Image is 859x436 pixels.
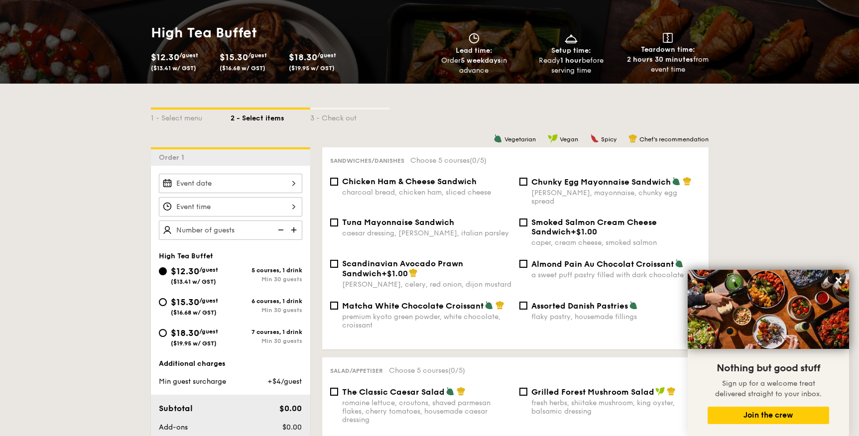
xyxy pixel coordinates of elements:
[159,153,188,162] span: Order 1
[159,404,193,413] span: Subtotal
[519,218,527,226] input: Smoked Salmon Cream Cheese Sandwich+$1.00caper, cream cheese, smoked salmon
[655,387,665,396] img: icon-vegan.f8ff3823.svg
[531,387,654,397] span: Grilled Forest Mushroom Salad
[199,266,218,273] span: /guest
[330,260,338,268] input: Scandinavian Avocado Prawn Sandwich+$1.00[PERSON_NAME], celery, red onion, dijon mustard
[485,301,493,310] img: icon-vegetarian.fe4039eb.svg
[519,178,527,186] input: Chunky Egg Mayonnaise Sandwich[PERSON_NAME], mayonnaise, chunky egg spread
[330,302,338,310] input: Matcha White Chocolate Croissantpremium kyoto green powder, white chocolate, croissant
[342,399,511,424] div: romaine lettuce, croutons, shaved parmesan flakes, cherry tomatoes, housemade caesar dressing
[504,136,536,143] span: Vegetarian
[151,24,426,42] h1: High Tea Buffet
[272,220,287,239] img: icon-reduce.1d2dbef1.svg
[495,301,504,310] img: icon-chef-hat.a58ddaea.svg
[627,55,693,64] strong: 2 hours 30 minutes
[159,377,226,386] span: Min guest surcharge
[531,238,701,247] div: caper, cream cheese, smoked salmon
[248,52,267,59] span: /guest
[231,109,310,123] div: 2 - Select items
[159,252,213,260] span: High Tea Buffet
[457,387,466,396] img: icon-chef-hat.a58ddaea.svg
[389,366,465,375] span: Choose 5 courses
[456,46,492,55] span: Lead time:
[330,218,338,226] input: Tuna Mayonnaise Sandwichcaesar dressing, [PERSON_NAME], italian parsley
[639,136,709,143] span: Chef's recommendation
[342,301,484,311] span: Matcha White Chocolate Croissant
[342,229,511,237] div: caesar dressing, [PERSON_NAME], italian parsley
[330,367,383,374] span: Salad/Appetiser
[330,388,338,396] input: The Classic Caesar Saladromaine lettuce, croutons, shaved parmesan flakes, cherry tomatoes, house...
[430,56,519,76] div: Order in advance
[629,301,638,310] img: icon-vegetarian.fe4039eb.svg
[317,52,336,59] span: /guest
[526,56,615,76] div: Ready before serving time
[289,52,317,63] span: $18.30
[151,52,179,63] span: $12.30
[519,302,527,310] input: Assorted Danish Pastriesflaky pastry, housemade fillings
[641,45,695,54] span: Teardown time:
[519,388,527,396] input: Grilled Forest Mushroom Saladfresh herbs, shiitake mushroom, king oyster, balsamic dressing
[231,298,302,305] div: 6 courses, 1 drink
[159,220,302,240] input: Number of guests
[470,156,487,165] span: (0/5)
[683,177,692,186] img: icon-chef-hat.a58ddaea.svg
[410,156,487,165] span: Choose 5 courses
[231,337,302,344] div: Min 30 guests
[342,387,445,397] span: The Classic Caesar Salad
[831,272,847,288] button: Close
[590,134,599,143] img: icon-spicy.37a8142b.svg
[342,313,511,329] div: premium kyoto green powder, white chocolate, croissant
[151,109,231,123] div: 1 - Select menu
[551,46,591,55] span: Setup time:
[461,56,501,65] strong: 5 weekdays
[715,379,822,398] span: Sign up for a welcome treat delivered straight to your inbox.
[171,327,199,338] span: $18.30
[381,269,408,278] span: +$1.00
[342,177,477,186] span: Chicken Ham & Cheese Sandwich
[409,268,418,277] img: icon-chef-hat.a58ddaea.svg
[531,259,674,269] span: Almond Pain Au Chocolat Croissant
[267,377,302,386] span: +$4/guest
[342,218,454,227] span: Tuna Mayonnaise Sandwich
[448,366,465,375] span: (0/5)
[171,297,199,308] span: $15.30
[628,134,637,143] img: icon-chef-hat.a58ddaea.svg
[151,65,196,72] span: ($13.41 w/ GST)
[531,301,628,311] span: Assorted Danish Pastries
[231,307,302,314] div: Min 30 guests
[519,260,527,268] input: Almond Pain Au Chocolat Croissanta sweet puff pastry filled with dark chocolate
[330,157,404,164] span: Sandwiches/Danishes
[171,309,217,316] span: ($16.68 w/ GST)
[531,177,671,187] span: Chunky Egg Mayonnaise Sandwich
[663,33,673,43] img: icon-teardown.65201eee.svg
[675,259,684,268] img: icon-vegetarian.fe4039eb.svg
[199,297,218,304] span: /guest
[199,328,218,335] span: /guest
[548,134,558,143] img: icon-vegan.f8ff3823.svg
[564,33,579,44] img: icon-dish.430c3a2e.svg
[708,407,829,424] button: Join the crew
[560,56,582,65] strong: 1 hour
[601,136,616,143] span: Spicy
[330,178,338,186] input: Chicken Ham & Cheese Sandwichcharcoal bread, chicken ham, sliced cheese
[231,276,302,283] div: Min 30 guests
[159,423,188,432] span: Add-ons
[159,359,302,369] div: Additional charges
[342,259,463,278] span: Scandinavian Avocado Prawn Sandwich
[171,278,216,285] span: ($13.41 w/ GST)
[531,218,657,236] span: Smoked Salmon Cream Cheese Sandwich
[342,188,511,197] div: charcoal bread, chicken ham, sliced cheese
[667,387,676,396] img: icon-chef-hat.a58ddaea.svg
[159,267,167,275] input: $12.30/guest($13.41 w/ GST)5 courses, 1 drinkMin 30 guests
[287,220,302,239] img: icon-add.58712e84.svg
[171,266,199,277] span: $12.30
[571,227,597,236] span: +$1.00
[531,313,701,321] div: flaky pastry, housemade fillings
[231,267,302,274] div: 5 courses, 1 drink
[560,136,578,143] span: Vegan
[310,109,390,123] div: 3 - Check out
[159,329,167,337] input: $18.30/guest($19.95 w/ GST)7 courses, 1 drinkMin 30 guests
[179,52,198,59] span: /guest
[493,134,502,143] img: icon-vegetarian.fe4039eb.svg
[531,189,701,206] div: [PERSON_NAME], mayonnaise, chunky egg spread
